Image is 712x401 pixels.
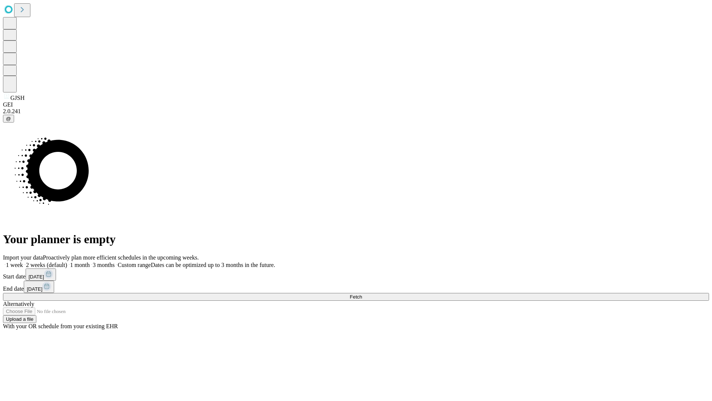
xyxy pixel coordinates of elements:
div: Start date [3,268,709,281]
span: 2 weeks (default) [26,262,67,268]
span: Fetch [350,294,362,300]
div: 2.0.241 [3,108,709,115]
div: End date [3,281,709,293]
button: [DATE] [24,281,54,293]
span: [DATE] [27,286,42,292]
span: With your OR schedule from your existing EHR [3,323,118,329]
span: Proactively plan more efficient schedules in the upcoming weeks. [43,254,199,261]
span: @ [6,116,11,121]
span: Custom range [118,262,151,268]
button: [DATE] [26,268,56,281]
button: Fetch [3,293,709,301]
button: Upload a file [3,315,36,323]
span: Import your data [3,254,43,261]
span: GJSH [10,95,24,101]
span: Dates can be optimized up to 3 months in the future. [151,262,275,268]
span: 1 month [70,262,90,268]
span: 3 months [93,262,115,268]
h1: Your planner is empty [3,232,709,246]
div: GEI [3,101,709,108]
span: 1 week [6,262,23,268]
span: [DATE] [29,274,44,280]
span: Alternatively [3,301,34,307]
button: @ [3,115,14,123]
